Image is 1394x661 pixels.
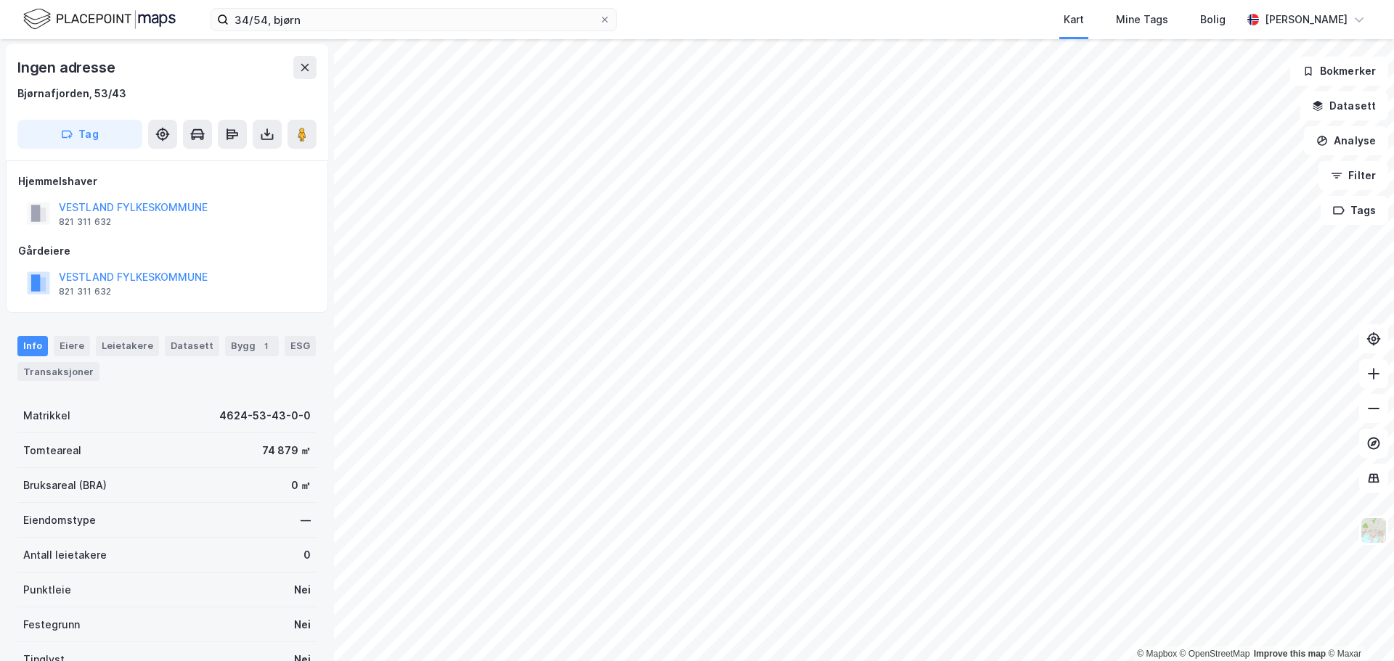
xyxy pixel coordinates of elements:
div: Transaksjoner [17,362,99,381]
button: Filter [1318,161,1388,190]
div: Kontrollprogram for chat [1321,591,1394,661]
iframe: Chat Widget [1321,591,1394,661]
div: 0 ㎡ [291,477,311,494]
div: Tomteareal [23,442,81,459]
button: Tags [1321,196,1388,225]
input: Søk på adresse, matrikkel, gårdeiere, leietakere eller personer [229,9,599,30]
div: 1 [258,339,273,353]
button: Analyse [1304,126,1388,155]
div: Leietakere [96,336,159,356]
div: Nei [294,581,311,599]
div: Ingen adresse [17,56,118,79]
a: Improve this map [1254,649,1326,659]
div: Kart [1064,11,1084,28]
button: Tag [17,120,142,149]
div: Bjørnafjorden, 53/43 [17,85,126,102]
div: 74 879 ㎡ [262,442,311,459]
div: Matrikkel [23,407,70,424]
div: Bolig [1200,11,1226,28]
div: 0 [303,546,311,564]
div: Bygg [225,336,279,356]
button: Bokmerker [1290,57,1388,86]
div: Mine Tags [1116,11,1168,28]
div: Gårdeiere [18,242,316,260]
div: Eiere [54,336,90,356]
div: Festegrunn [23,616,80,633]
div: Info [17,336,48,356]
div: [PERSON_NAME] [1265,11,1348,28]
div: 821 311 632 [59,286,111,297]
div: ESG [285,336,316,356]
a: OpenStreetMap [1180,649,1250,659]
div: Datasett [165,336,219,356]
div: Hjemmelshaver [18,173,316,190]
div: Bruksareal (BRA) [23,477,107,494]
img: logo.f888ab2527a4732fd821a326f86c7f29.svg [23,7,176,32]
img: Z [1360,517,1387,544]
div: 821 311 632 [59,216,111,228]
a: Mapbox [1137,649,1177,659]
div: Nei [294,616,311,633]
div: Eiendomstype [23,512,96,529]
div: Punktleie [23,581,71,599]
div: 4624-53-43-0-0 [219,407,311,424]
div: — [301,512,311,529]
div: Antall leietakere [23,546,107,564]
button: Datasett [1300,91,1388,120]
